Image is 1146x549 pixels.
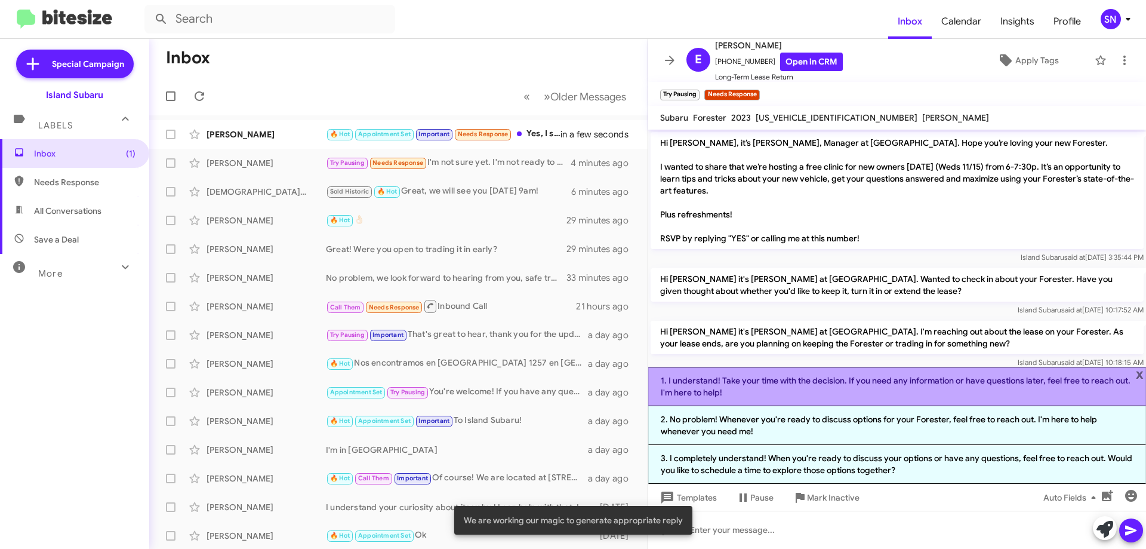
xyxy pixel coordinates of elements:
a: Inbox [888,4,932,39]
span: 🔥 Hot [377,188,398,195]
div: [PERSON_NAME] [207,473,326,484]
div: a day ago [588,444,638,456]
div: Nos encontramos en [GEOGRAPHIC_DATA] 1257 en [GEOGRAPHIC_DATA], [GEOGRAPHIC_DATA]. ¿Le esperamos ... [326,357,588,370]
div: Inbound Call [326,299,576,314]
span: Try Pausing [390,388,425,396]
button: SN [1090,9,1133,29]
div: [PERSON_NAME] [207,157,326,169]
span: 🔥 Hot [330,360,350,367]
div: [PERSON_NAME] [207,329,326,341]
span: Inbox [34,148,135,160]
div: That's great to hear, thank you for the update! [326,328,588,342]
div: [PERSON_NAME] [207,358,326,370]
span: Subaru [660,112,688,123]
span: Apply Tags [1015,50,1059,71]
div: 29 minutes ago [566,243,638,255]
span: Call Them [358,474,389,482]
span: said at [1064,253,1085,262]
span: Try Pausing [330,159,365,167]
div: [DEMOGRAPHIC_DATA][PERSON_NAME] [207,186,326,198]
button: Pause [726,487,783,508]
span: » [544,89,550,104]
span: Appointment Set [358,532,411,539]
a: Profile [1044,4,1090,39]
div: 21 hours ago [576,300,638,312]
div: Great! Were you open to trading it in early? [326,243,566,255]
div: 6 minutes ago [571,186,638,198]
a: Calendar [932,4,991,39]
span: Important [418,130,449,138]
button: Mark Inactive [783,487,869,508]
span: [PERSON_NAME] [715,38,843,53]
div: [PERSON_NAME] [207,501,326,513]
div: [PERSON_NAME] [207,128,326,140]
span: Important [372,331,403,339]
span: Important [397,474,428,482]
span: (1) [126,148,135,160]
span: Appointment Set [330,388,383,396]
small: Needs Response [704,90,759,100]
span: Pause [750,487,774,508]
span: Forester [693,112,726,123]
nav: Page navigation example [517,84,633,109]
div: You're welcome! If you have any questions or need assistance in the future, feel free to reach ou... [326,385,588,399]
span: Needs Response [458,130,509,138]
span: 🔥 Hot [330,532,350,539]
div: a day ago [588,358,638,370]
span: 🔥 Hot [330,216,350,224]
div: Yes, I spoke with [PERSON_NAME] about the pricing, but unfortunately he wasn’t able to offer a de... [326,127,566,141]
p: Hi [PERSON_NAME], it’s [PERSON_NAME], Manager at [GEOGRAPHIC_DATA]. Hope you’re loving your new F... [651,132,1144,249]
span: Older Messages [550,90,626,103]
a: Open in CRM [780,53,843,71]
span: 2023 [731,112,751,123]
h1: Inbox [166,48,210,68]
div: [PERSON_NAME] [207,530,326,542]
div: [PERSON_NAME] [207,214,326,226]
span: Save a Deal [34,234,79,246]
div: [PERSON_NAME] [207,415,326,427]
span: Appointment Set [358,417,411,425]
div: a day ago [588,387,638,398]
span: Important [418,417,449,425]
button: Auto Fields [1034,487,1110,508]
div: Great, we will see you [DATE] 9am! [326,185,571,198]
li: 3. I completely understand! When you're ready to discuss your options or have any questions, feel... [648,445,1146,484]
div: Of course! We are located at [STREET_ADDRESS]. [326,471,588,485]
small: Try Pausing [660,90,700,100]
span: 🔥 Hot [330,417,350,425]
button: Templates [648,487,726,508]
div: Island Subaru [46,89,103,101]
span: Island Subaru [DATE] 10:17:52 AM [1018,305,1144,314]
button: Next [537,84,633,109]
span: Call Them [330,303,361,311]
input: Search [144,5,395,33]
li: 2. No problem! Whenever you're ready to discuss options for your Forester, feel free to reach out... [648,406,1146,445]
div: a day ago [588,415,638,427]
span: [PERSON_NAME] [922,112,989,123]
span: Special Campaign [52,58,124,70]
div: [PERSON_NAME] [207,300,326,312]
li: 1. I understand! Take your time with the decision. If you need any information or have questions ... [648,367,1146,406]
p: Hi [PERSON_NAME] it's [PERSON_NAME] at [GEOGRAPHIC_DATA]. I'm reaching out about the lease on you... [651,321,1144,354]
div: I'm not sure yet. I'm not ready to make that decision. When I am, I'll reach back out to you. Tha... [326,156,571,170]
span: said at [1061,305,1082,314]
span: Sold Historic [330,188,369,195]
button: Previous [516,84,537,109]
span: [PHONE_NUMBER] [715,53,843,71]
span: Long-Term Lease Return [715,71,843,83]
span: Needs Response [372,159,423,167]
span: Insights [991,4,1044,39]
span: Appointment Set [358,130,411,138]
span: x [1136,367,1144,381]
button: Apply Tags [966,50,1089,71]
div: SN [1101,9,1121,29]
div: [PERSON_NAME] [207,243,326,255]
span: « [523,89,530,104]
span: E [695,50,702,69]
div: I understand your curiosity about its value! I can help with that. Let’s schedule an appointment ... [326,501,594,513]
span: Auto Fields [1043,487,1101,508]
div: [PERSON_NAME] [207,387,326,398]
span: Mark Inactive [807,487,860,508]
